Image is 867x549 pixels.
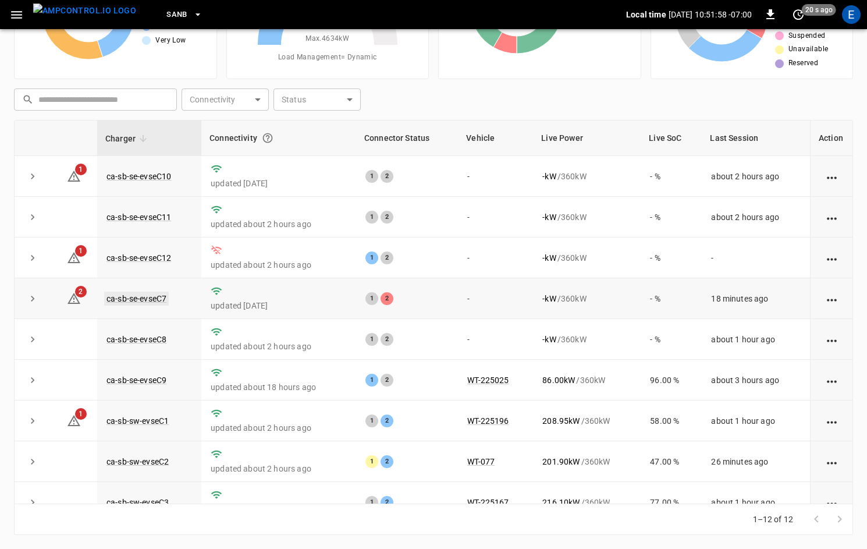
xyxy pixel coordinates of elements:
div: 1 [365,252,378,264]
p: - kW [542,334,556,345]
span: Suspended [788,30,826,42]
td: 58.00 % [641,401,702,441]
p: 86.00 kW [542,374,575,386]
a: ca-sb-se-evseC8 [106,335,166,344]
span: Charger [105,132,151,146]
div: 2 [381,455,393,468]
p: updated about 2 hours ago [211,218,347,230]
span: 1 [75,164,87,175]
button: expand row [24,412,41,430]
span: Unavailable [788,44,828,55]
td: - % [641,278,702,319]
span: Load Management = Dynamic [278,52,377,63]
a: ca-sb-sw-evseC2 [106,457,169,466]
div: action cell options [825,211,839,223]
td: 96.00 % [641,360,702,401]
td: 18 minutes ago [702,278,810,319]
button: expand row [24,494,41,511]
p: - kW [542,211,556,223]
th: Action [810,121,852,156]
div: / 360 kW [542,293,631,304]
td: 77.00 % [641,482,702,523]
div: / 360 kW [542,211,631,223]
a: 2 [67,293,81,303]
td: 47.00 % [641,441,702,482]
button: expand row [24,331,41,348]
div: 2 [381,333,393,346]
div: 2 [381,211,393,224]
p: 208.95 kW [542,415,580,427]
p: updated [DATE] [211,300,347,311]
div: 2 [381,374,393,387]
button: expand row [24,208,41,226]
button: expand row [24,371,41,389]
div: / 360 kW [542,252,631,264]
img: ampcontrol.io logo [33,3,136,18]
a: ca-sb-se-evseC11 [106,212,171,222]
div: action cell options [825,497,839,508]
td: - % [641,197,702,238]
a: WT-225196 [467,416,509,426]
div: action cell options [825,293,839,304]
button: SanB [162,3,207,26]
div: action cell options [825,334,839,345]
div: 1 [365,292,378,305]
div: Connectivity [209,127,348,148]
td: about 1 hour ago [702,401,810,441]
a: 1 [67,253,81,262]
div: 1 [365,211,378,224]
div: / 360 kW [542,171,631,182]
div: 2 [381,415,393,427]
a: ca-sb-sw-evseC1 [106,416,169,426]
p: - kW [542,252,556,264]
span: 1 [75,245,87,257]
th: Vehicle [458,121,533,156]
td: - % [641,156,702,197]
p: - kW [542,293,556,304]
div: 2 [381,252,393,264]
th: Connector Status [356,121,458,156]
td: - % [641,238,702,278]
p: updated [DATE] [211,178,347,189]
td: - [702,238,810,278]
a: WT-077 [467,457,495,466]
td: - % [641,319,702,360]
div: profile-icon [842,5,861,24]
td: - [458,156,533,197]
th: Live Power [533,121,641,156]
span: Reserved [788,58,818,69]
div: 2 [381,292,393,305]
div: 1 [365,333,378,346]
span: 1 [75,408,87,420]
div: / 360 kW [542,415,631,427]
a: ca-sb-sw-evseC3 [106,498,169,507]
td: about 2 hours ago [702,197,810,238]
p: 216.10 kW [542,497,580,508]
span: Max. 4634 kW [305,33,349,45]
div: action cell options [825,456,839,467]
a: WT-225167 [467,498,509,507]
div: 1 [365,374,378,387]
p: updated about 2 hours ago [211,341,347,352]
p: updated about 2 hours ago [211,463,347,474]
button: Connection between the charger and our software. [257,127,278,148]
a: ca-sb-se-evseC9 [106,376,166,385]
div: 1 [365,170,378,183]
td: - [458,278,533,319]
a: ca-sb-se-evseC10 [106,172,171,181]
button: expand row [24,453,41,470]
p: updated about 2 hours ago [211,422,347,434]
th: Live SoC [641,121,702,156]
p: 1–12 of 12 [753,513,794,525]
td: about 3 hours ago [702,360,810,401]
div: / 360 kW [542,374,631,386]
p: - kW [542,171,556,182]
div: / 360 kW [542,334,631,345]
a: ca-sb-se-evseC12 [106,253,171,263]
span: 2 [75,286,87,297]
div: action cell options [825,171,839,182]
td: 26 minutes ago [702,441,810,482]
div: / 360 kW [542,456,631,467]
td: about 1 hour ago [702,482,810,523]
a: ca-sb-se-evseC7 [104,292,169,306]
